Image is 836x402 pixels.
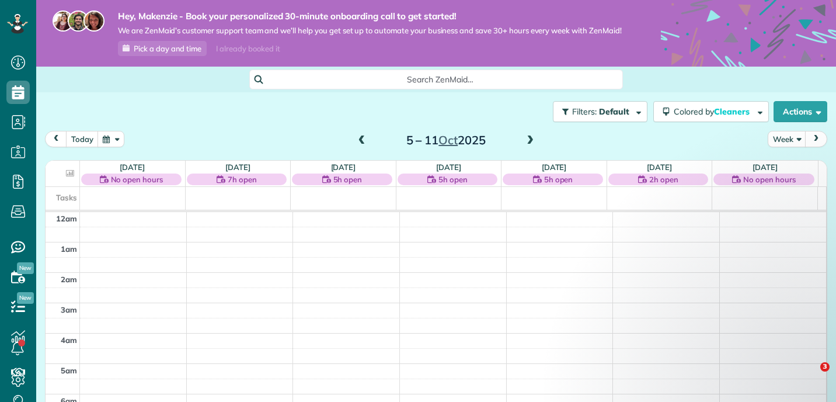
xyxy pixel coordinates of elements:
button: Today [66,131,99,147]
button: Filters: Default [553,101,647,122]
div: I already booked it [209,41,287,56]
span: No open hours [111,174,163,185]
span: No open hours [743,174,796,185]
span: New [17,262,34,274]
button: Actions [774,101,827,122]
span: Pick a day and time [134,44,201,53]
span: 5am [61,366,77,375]
span: 12am [56,214,77,223]
span: New [17,292,34,304]
span: 1am [61,244,77,254]
span: 2am [61,275,77,284]
a: [DATE] [120,162,145,172]
a: Filters: Default [547,101,647,122]
a: [DATE] [225,162,250,172]
button: next [805,131,827,147]
span: 2h open [649,174,678,185]
img: michelle-19f622bdf1676172e81f8f8fba1fb50e276960ebfe0243fe18214015130c80e4.jpg [83,11,104,32]
a: [DATE] [542,162,567,172]
span: Default [599,106,630,117]
a: [DATE] [436,162,461,172]
span: 3am [61,305,77,314]
img: maria-72a9807cf96188c08ef61303f053569d2e2a8a1cde33d635c8a3ac13582a053d.jpg [53,11,74,32]
span: Colored by [674,106,754,117]
span: Tasks [56,193,77,202]
span: Filters: [572,106,597,117]
a: [DATE] [753,162,778,172]
strong: Hey, Makenzie - Book your personalized 30-minute onboarding call to get started! [118,11,622,22]
iframe: Intercom live chat [796,362,824,390]
a: Pick a day and time [118,41,207,56]
span: 4am [61,335,77,345]
span: 7h open [228,174,257,185]
button: Week [768,131,806,147]
span: We are ZenMaid’s customer support team and we’ll help you get set up to automate your business an... [118,26,622,36]
button: prev [45,131,67,147]
span: 5h open [333,174,363,185]
h2: 5 – 11 2025 [373,134,519,147]
span: Oct [438,133,458,147]
button: Colored byCleaners [653,101,769,122]
span: 5h open [438,174,468,185]
span: 5h open [544,174,573,185]
span: Cleaners [714,106,751,117]
img: jorge-587dff0eeaa6aab1f244e6dc62b8924c3b6ad411094392a53c71c6c4a576187d.jpg [68,11,89,32]
a: [DATE] [647,162,672,172]
span: 3 [820,362,830,372]
a: [DATE] [331,162,356,172]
